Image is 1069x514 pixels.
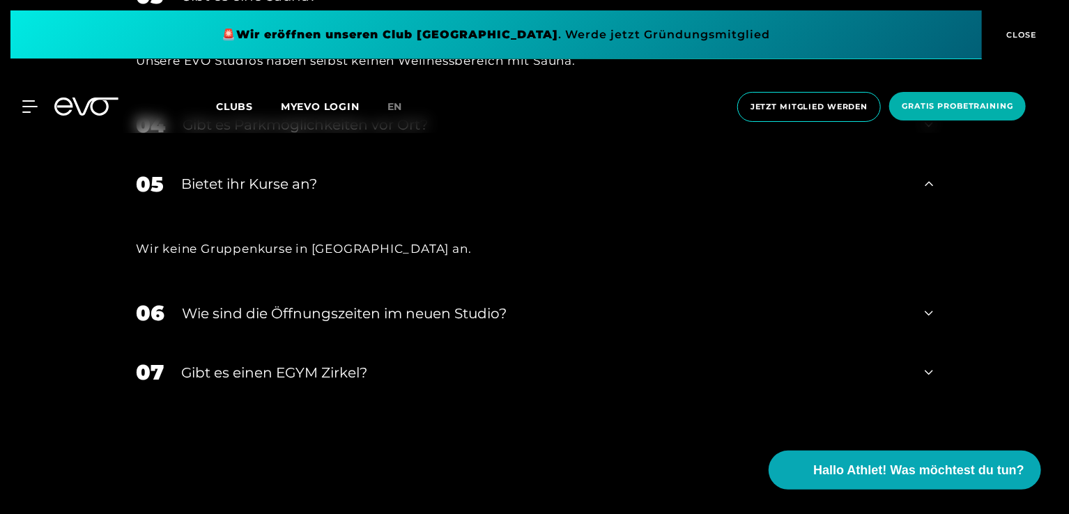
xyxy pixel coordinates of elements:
span: Clubs [216,100,253,113]
div: 05 [136,169,164,200]
a: en [387,99,420,115]
div: ​Wie sind die Öffnungszeiten im neuen Studio? [182,303,907,324]
span: Gratis Probetraining [902,100,1013,112]
a: Clubs [216,100,281,113]
div: 06 [136,297,164,329]
button: Hallo Athlet! Was möchtest du tun? [769,451,1041,490]
div: Bietet ihr Kurse an? [181,173,907,194]
a: Jetzt Mitglied werden [733,92,885,122]
a: Gratis Probetraining [885,92,1030,122]
div: Gibt es einen EGYM Zirkel? [181,362,907,383]
a: MYEVO LOGIN [281,100,360,113]
span: Jetzt Mitglied werden [751,101,868,113]
div: Wir keine Gruppenkurse in [GEOGRAPHIC_DATA] an. [136,237,933,260]
span: Hallo Athlet! Was möchtest du tun? [813,461,1024,480]
div: 07 [136,357,164,388]
button: CLOSE [982,10,1059,59]
span: CLOSE [1003,29,1038,41]
span: en [387,100,403,113]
